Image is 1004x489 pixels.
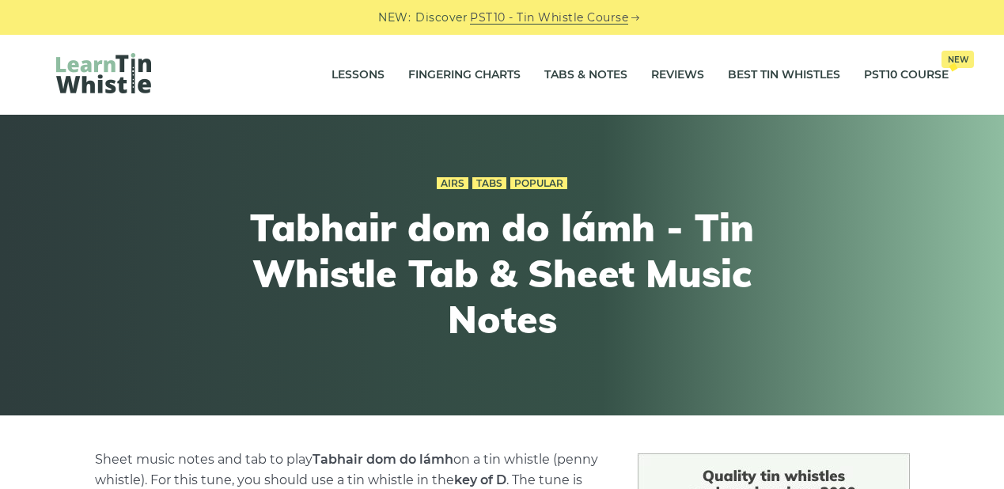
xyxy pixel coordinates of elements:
a: Reviews [651,55,704,95]
a: Tabs [472,177,506,190]
a: Airs [437,177,468,190]
strong: Tabhair dom do lámh [313,452,453,467]
a: Fingering Charts [408,55,521,95]
img: LearnTinWhistle.com [56,53,151,93]
a: PST10 CourseNew [864,55,949,95]
span: New [941,51,974,68]
a: Popular [510,177,567,190]
a: Tabs & Notes [544,55,627,95]
a: Best Tin Whistles [728,55,840,95]
h1: Tabhair dom do lámh - Tin Whistle Tab & Sheet Music Notes [211,205,794,342]
strong: key of D [454,472,506,487]
a: Lessons [332,55,385,95]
